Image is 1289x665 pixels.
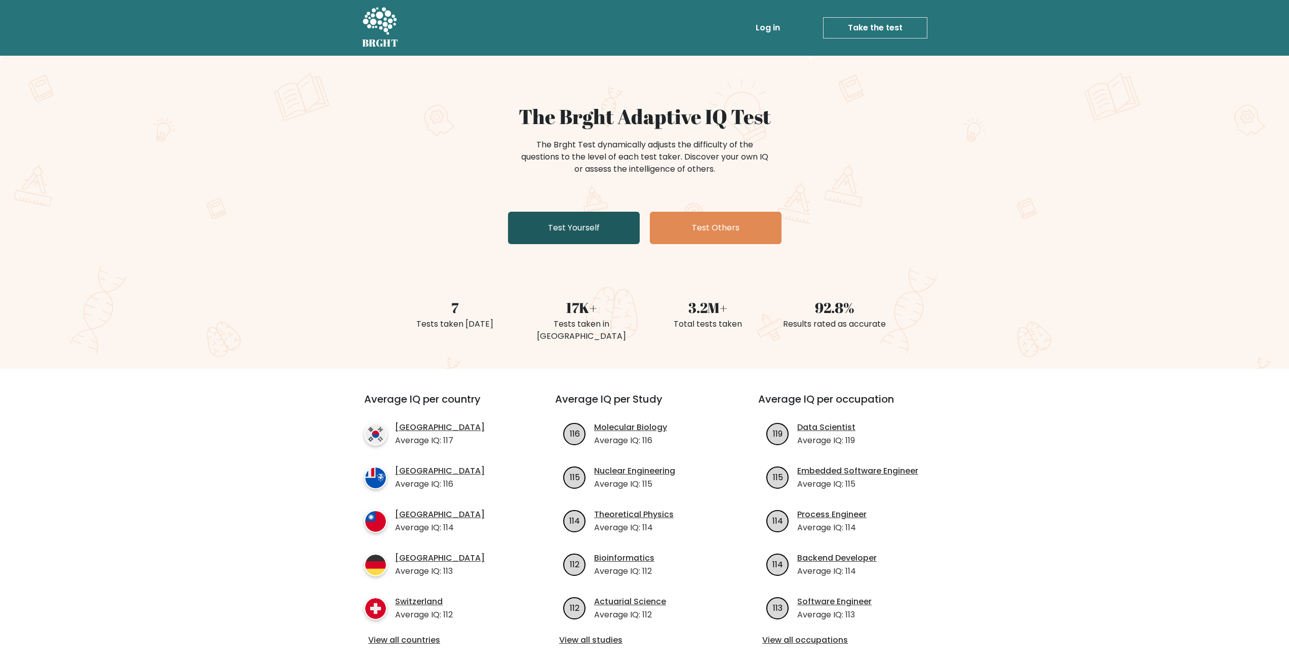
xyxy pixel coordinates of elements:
a: View all studies [559,634,730,646]
text: 114 [569,515,580,526]
p: Average IQ: 112 [594,565,654,577]
h5: BRGHT [362,37,399,49]
p: Average IQ: 113 [395,565,485,577]
div: The Brght Test dynamically adjusts the difficulty of the questions to the level of each test take... [518,139,771,175]
div: Tests taken [DATE] [398,318,512,330]
p: Average IQ: 119 [797,435,855,447]
p: Average IQ: 114 [797,522,867,534]
a: Take the test [823,17,927,38]
p: Average IQ: 113 [797,609,872,621]
img: country [364,466,387,489]
p: Average IQ: 115 [594,478,675,490]
a: Backend Developer [797,552,877,564]
div: Tests taken in [GEOGRAPHIC_DATA] [524,318,639,342]
a: [GEOGRAPHIC_DATA] [395,508,485,521]
p: Average IQ: 116 [395,478,485,490]
a: Switzerland [395,596,453,608]
img: country [364,554,387,576]
a: Software Engineer [797,596,872,608]
div: 92.8% [777,297,892,318]
a: BRGHT [362,4,399,52]
text: 115 [773,471,783,483]
a: Log in [752,18,784,38]
text: 116 [570,427,580,439]
a: Actuarial Science [594,596,666,608]
div: Results rated as accurate [777,318,892,330]
p: Average IQ: 112 [594,609,666,621]
a: View all countries [368,634,515,646]
a: Process Engineer [797,508,867,521]
text: 119 [773,427,783,439]
p: Average IQ: 112 [395,609,453,621]
p: Average IQ: 115 [797,478,918,490]
a: [GEOGRAPHIC_DATA] [395,465,485,477]
text: 112 [570,602,579,613]
h1: The Brght Adaptive IQ Test [398,104,892,129]
p: Average IQ: 117 [395,435,485,447]
text: 115 [570,471,580,483]
a: [GEOGRAPHIC_DATA] [395,421,485,434]
a: Nuclear Engineering [594,465,675,477]
a: Test Yourself [508,212,640,244]
text: 113 [773,602,783,613]
div: 7 [398,297,512,318]
a: Theoretical Physics [594,508,674,521]
img: country [364,510,387,533]
h3: Average IQ per occupation [758,393,937,417]
a: [GEOGRAPHIC_DATA] [395,552,485,564]
text: 112 [570,558,579,570]
p: Average IQ: 114 [594,522,674,534]
p: Average IQ: 116 [594,435,667,447]
img: country [364,597,387,620]
h3: Average IQ per country [364,393,519,417]
a: View all occupations [762,634,933,646]
p: Average IQ: 114 [395,522,485,534]
div: Total tests taken [651,318,765,330]
a: Test Others [650,212,782,244]
h3: Average IQ per Study [555,393,734,417]
text: 114 [772,558,783,570]
img: country [364,423,387,446]
a: Bioinformatics [594,552,654,564]
a: Data Scientist [797,421,855,434]
a: Embedded Software Engineer [797,465,918,477]
p: Average IQ: 114 [797,565,877,577]
div: 3.2M+ [651,297,765,318]
a: Molecular Biology [594,421,667,434]
text: 114 [772,515,783,526]
div: 17K+ [524,297,639,318]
